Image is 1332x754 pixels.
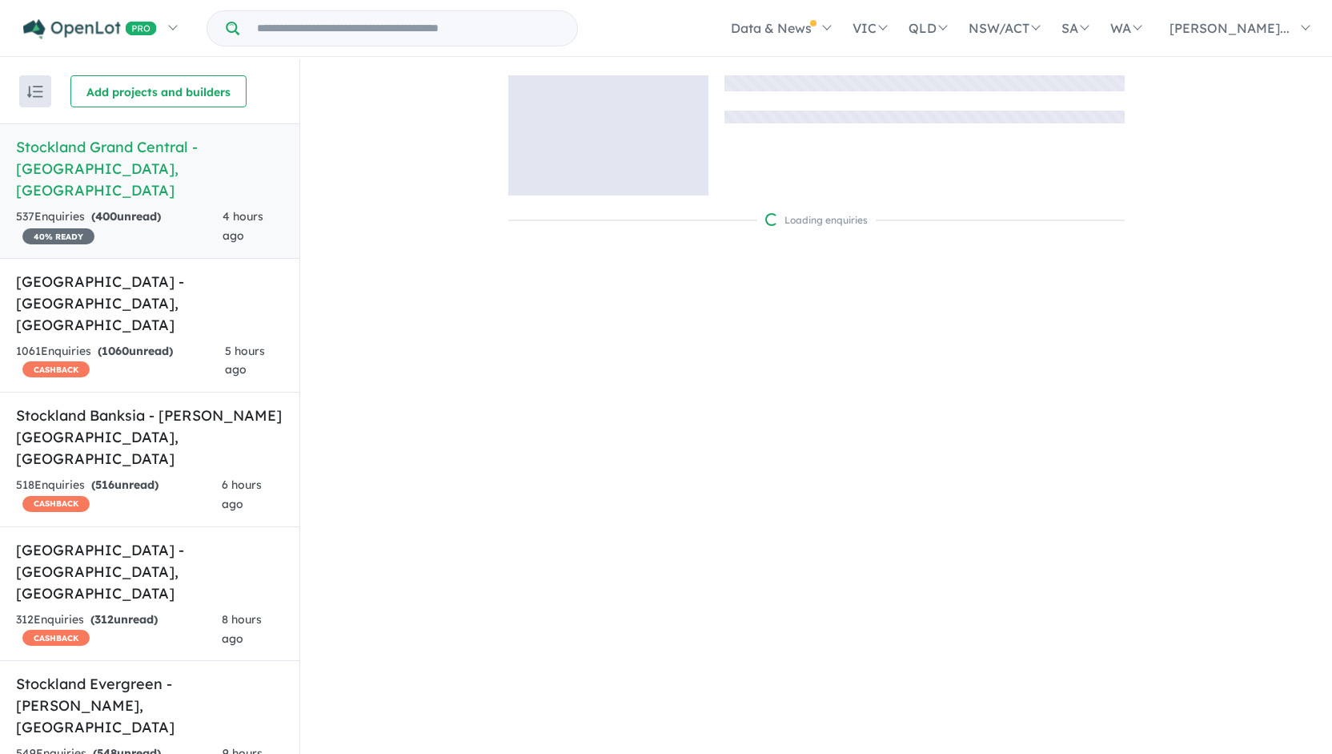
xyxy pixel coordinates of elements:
[16,271,283,336] h5: [GEOGRAPHIC_DATA] - [GEOGRAPHIC_DATA] , [GEOGRAPHIC_DATA]
[16,539,283,604] h5: [GEOGRAPHIC_DATA] - [GEOGRAPHIC_DATA] , [GEOGRAPHIC_DATA]
[22,361,90,377] span: CASHBACK
[95,478,114,492] span: 516
[95,209,117,224] span: 400
[243,11,574,46] input: Try estate name, suburb, builder or developer
[223,209,263,243] span: 4 hours ago
[16,342,225,381] div: 1061 Enquir ies
[16,476,222,514] div: 518 Enquir ies
[98,344,173,358] strong: ( unread)
[22,496,90,512] span: CASHBACK
[765,212,868,228] div: Loading enquiries
[16,673,283,738] h5: Stockland Evergreen - [PERSON_NAME] , [GEOGRAPHIC_DATA]
[22,228,94,244] span: 40 % READY
[91,478,158,492] strong: ( unread)
[70,75,247,107] button: Add projects and builders
[16,405,283,470] h5: Stockland Banksia - [PERSON_NAME][GEOGRAPHIC_DATA] , [GEOGRAPHIC_DATA]
[1170,20,1290,36] span: [PERSON_NAME]...
[225,344,265,377] span: 5 hours ago
[22,630,90,646] span: CASHBACK
[90,612,158,627] strong: ( unread)
[16,611,222,649] div: 312 Enquir ies
[94,612,114,627] span: 312
[222,612,262,646] span: 8 hours ago
[16,136,283,201] h5: Stockland Grand Central - [GEOGRAPHIC_DATA] , [GEOGRAPHIC_DATA]
[16,208,223,246] div: 537 Enquir ies
[91,209,161,224] strong: ( unread)
[222,478,262,511] span: 6 hours ago
[27,86,43,98] img: sort.svg
[23,19,157,39] img: Openlot PRO Logo White
[102,344,129,358] span: 1060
